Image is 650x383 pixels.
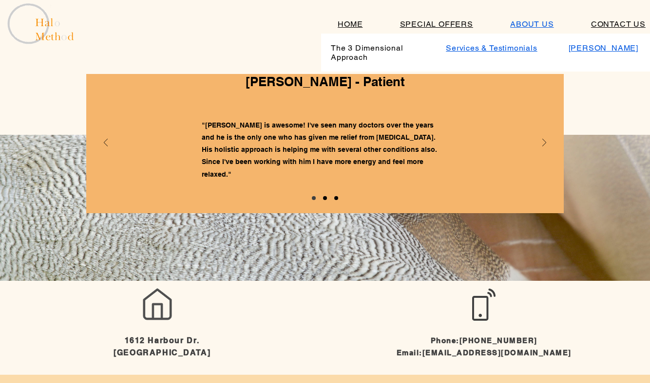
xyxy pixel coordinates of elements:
[86,74,564,213] div: Slideshow
[202,121,437,178] span: "[PERSON_NAME] is awesome! I've seen many doctors over the years and he is the only one who has g...
[446,43,537,53] span: Services & Testimonials
[114,348,210,357] span: [GEOGRAPHIC_DATA]
[326,38,434,67] a: The 3 Dimensional Approach
[591,19,646,29] span: CONTACT US
[308,196,342,200] nav: Slides
[323,196,327,200] a: Section3SlideShowItem2MediaImage1
[338,19,363,29] span: HOME
[400,19,473,29] span: SPECIAL OFFERS
[422,348,572,357] a: [EMAIL_ADDRESS][DOMAIN_NAME]
[143,33,341,55] span: What Our Patients Say
[312,196,316,200] a: Section3SlideShowItem1MediaImage1
[494,15,571,34] a: ABOUT US
[125,336,200,345] span: 1612 Harbour Dr.
[459,336,537,345] a: [PHONE_NUMBER]
[431,336,537,345] span: Phone:
[246,74,405,89] span: [PERSON_NAME] - Patient
[334,196,338,200] a: Section3SlideShowItem3MediaImage1
[510,19,554,29] span: ABOUT US
[104,139,108,148] button: Previous
[542,139,546,148] button: Next
[383,15,490,34] a: SPECIAL OFFERS
[331,43,429,62] span: The 3 Dimensional Approach
[569,43,638,53] span: [PERSON_NAME]
[397,348,572,357] span: Email:
[321,15,380,34] a: HOME
[438,38,545,57] a: Services & Testimonials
